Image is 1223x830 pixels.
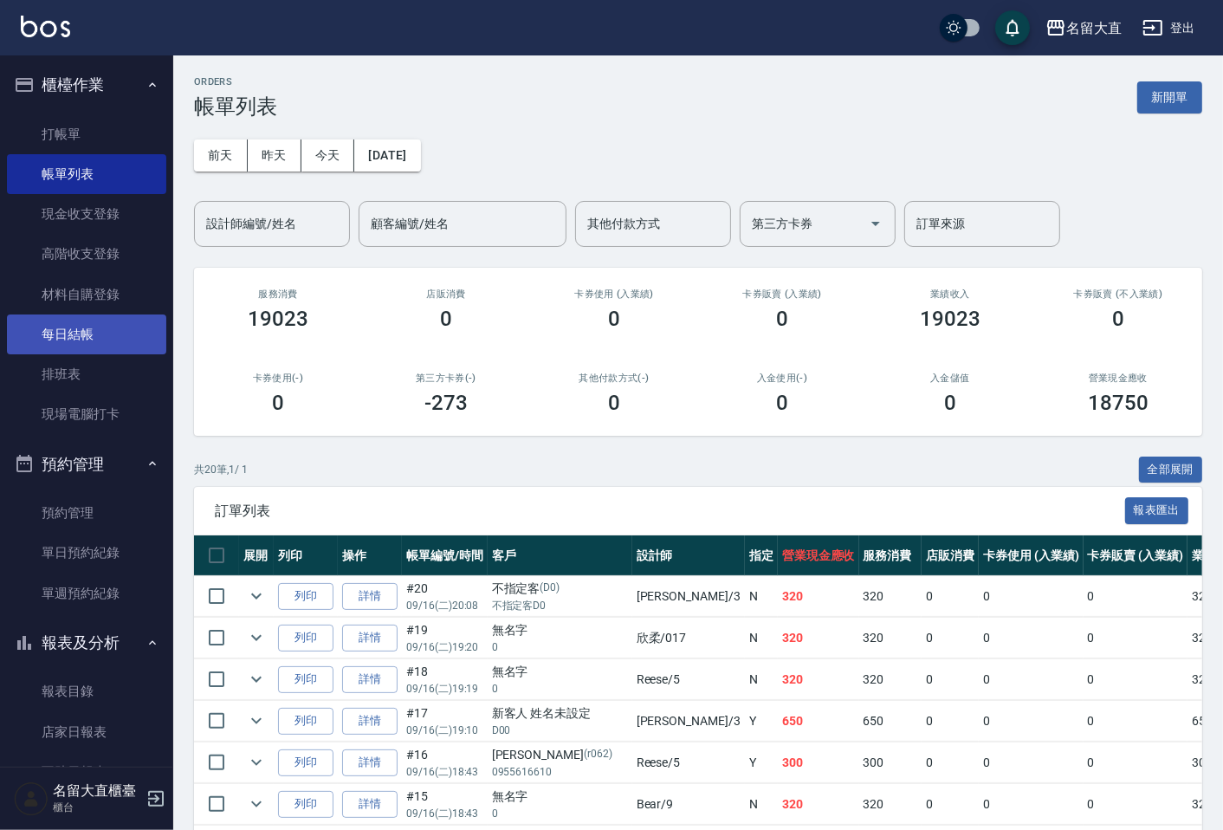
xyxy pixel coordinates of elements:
h3: 18750 [1088,391,1149,415]
button: 列印 [278,749,333,776]
h2: 其他付款方式(-) [551,373,677,384]
p: (D0) [540,580,560,598]
div: 無名字 [492,663,628,681]
th: 服務消費 [859,535,922,576]
td: 320 [778,659,859,700]
h2: 卡券使用(-) [215,373,341,384]
h3: 帳單列表 [194,94,277,119]
td: 0 [922,784,979,825]
td: 0 [979,576,1084,617]
h2: 營業現金應收 [1055,373,1181,384]
p: 09/16 (二) 19:19 [406,681,483,697]
td: 欣柔 /017 [632,618,745,658]
th: 店販消費 [922,535,979,576]
h3: 0 [272,391,284,415]
td: 0 [1084,659,1188,700]
a: 帳單列表 [7,154,166,194]
div: 不指定客 [492,580,628,598]
td: Y [745,701,778,742]
td: 0 [922,701,979,742]
a: 詳情 [342,708,398,735]
td: 0 [922,576,979,617]
p: 共 20 筆, 1 / 1 [194,462,248,477]
p: 09/16 (二) 18:43 [406,764,483,780]
p: 0 [492,681,628,697]
td: N [745,659,778,700]
a: 報表目錄 [7,671,166,711]
div: 無名字 [492,788,628,806]
th: 帳單編號/時間 [402,535,488,576]
p: 0955616610 [492,764,628,780]
h3: 0 [944,391,956,415]
button: 全部展開 [1139,457,1203,483]
th: 卡券使用 (入業績) [979,535,1084,576]
button: 今天 [301,139,355,172]
td: 0 [1084,784,1188,825]
td: 320 [778,618,859,658]
h3: 0 [608,391,620,415]
th: 設計師 [632,535,745,576]
p: 櫃台 [53,800,141,815]
p: 09/16 (二) 20:08 [406,598,483,613]
button: 櫃檯作業 [7,62,166,107]
button: expand row [243,583,269,609]
td: 0 [922,742,979,783]
p: (r062) [584,746,612,764]
button: [DATE] [354,139,420,172]
p: 09/16 (二) 19:20 [406,639,483,655]
h3: 0 [608,307,620,331]
td: 0 [979,701,1084,742]
td: 300 [859,742,922,783]
span: 訂單列表 [215,503,1125,520]
button: 列印 [278,708,333,735]
a: 詳情 [342,749,398,776]
td: #20 [402,576,488,617]
a: 排班表 [7,354,166,394]
a: 高階收支登錄 [7,234,166,274]
a: 材料自購登錄 [7,275,166,314]
a: 新開單 [1137,88,1202,105]
button: 名留大直 [1039,10,1129,46]
td: 650 [778,701,859,742]
td: Bear /9 [632,784,745,825]
td: #15 [402,784,488,825]
th: 卡券販賣 (入業績) [1084,535,1188,576]
button: 昨天 [248,139,301,172]
a: 報表匯出 [1125,502,1189,518]
h2: 店販消費 [383,289,509,300]
td: [PERSON_NAME] /3 [632,701,745,742]
h3: 19023 [920,307,980,331]
th: 客戶 [488,535,632,576]
td: 0 [1084,618,1188,658]
p: D00 [492,723,628,738]
td: 320 [778,576,859,617]
td: Y [745,742,778,783]
a: 打帳單 [7,114,166,154]
td: N [745,576,778,617]
h3: 0 [776,391,788,415]
button: 新開單 [1137,81,1202,113]
td: 0 [922,659,979,700]
th: 指定 [745,535,778,576]
button: 登出 [1136,12,1202,44]
h3: 0 [440,307,452,331]
h2: 卡券販賣 (入業績) [719,289,845,300]
div: 無名字 [492,621,628,639]
td: 320 [859,576,922,617]
h2: 業績收入 [887,289,1013,300]
td: 0 [1084,742,1188,783]
th: 列印 [274,535,338,576]
p: 不指定客D0 [492,598,628,613]
h3: 0 [1112,307,1124,331]
img: Logo [21,16,70,37]
td: N [745,618,778,658]
button: 報表匯出 [1125,497,1189,524]
a: 詳情 [342,625,398,652]
button: expand row [243,749,269,775]
a: 每日結帳 [7,314,166,354]
button: 預約管理 [7,442,166,487]
td: 0 [979,784,1084,825]
button: expand row [243,791,269,817]
a: 詳情 [342,666,398,693]
td: #18 [402,659,488,700]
